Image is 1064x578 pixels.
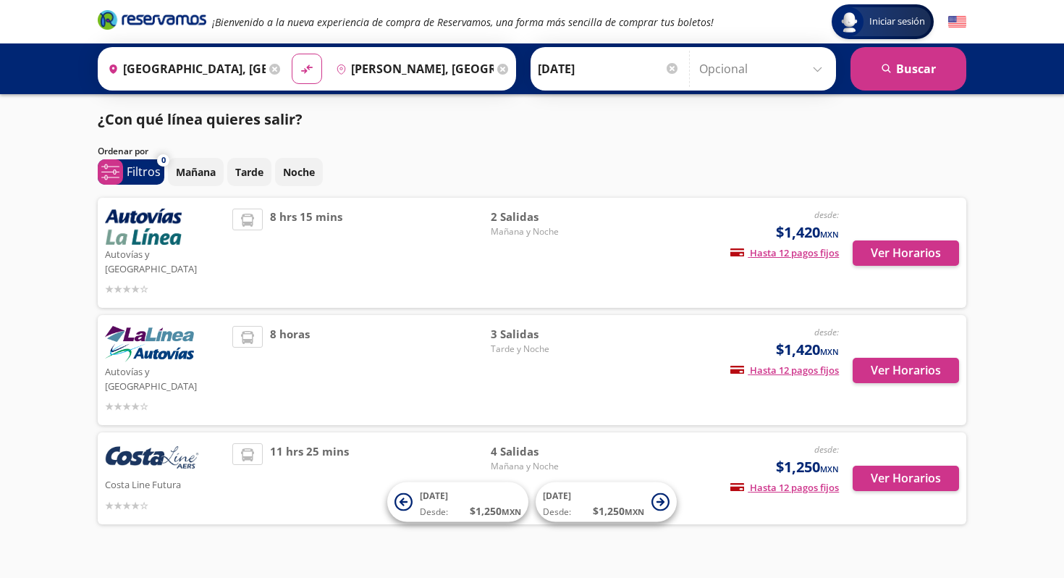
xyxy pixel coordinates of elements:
span: Iniciar sesión [864,14,931,29]
span: $ 1,250 [593,503,644,519]
span: Hasta 12 pagos fijos [730,246,839,259]
span: 2 Salidas [491,209,592,225]
em: desde: [814,443,839,456]
p: Autovías y [GEOGRAPHIC_DATA] [105,245,225,276]
small: MXN [502,506,521,517]
span: 3 Salidas [491,326,592,343]
span: $1,420 [776,222,839,243]
span: Hasta 12 pagos fijos [730,364,839,377]
p: Mañana [176,164,216,180]
span: 8 horas [270,326,310,414]
p: Noche [283,164,315,180]
span: [DATE] [543,490,571,502]
input: Elegir Fecha [538,51,680,87]
i: Brand Logo [98,9,206,30]
em: desde: [814,326,839,338]
span: Hasta 12 pagos fijos [730,481,839,494]
img: Costa Line Futura [105,443,199,475]
p: Ordenar por [98,145,148,158]
button: Noche [275,158,323,186]
button: [DATE]Desde:$1,250MXN [387,482,528,522]
span: Desde: [420,506,448,519]
img: Autovías y La Línea [105,209,182,245]
img: Autovías y La Línea [105,326,194,362]
small: MXN [820,229,839,240]
input: Opcional [699,51,829,87]
span: 11 hrs 25 mins [270,443,349,514]
button: Ver Horarios [853,358,959,383]
span: Desde: [543,506,571,519]
button: 0Filtros [98,159,164,185]
button: Ver Horarios [853,240,959,266]
span: [DATE] [420,490,448,502]
span: 8 hrs 15 mins [270,209,342,297]
span: $ 1,250 [470,503,521,519]
span: 0 [161,154,166,167]
p: Filtros [127,163,161,180]
small: MXN [820,346,839,357]
p: Tarde [235,164,263,180]
span: Mañana y Noche [491,225,592,238]
p: ¿Con qué línea quieres salir? [98,109,303,130]
span: Mañana y Noche [491,460,592,473]
span: $1,420 [776,339,839,361]
button: English [948,13,966,31]
span: 4 Salidas [491,443,592,460]
button: Buscar [850,47,966,91]
button: [DATE]Desde:$1,250MXN [536,482,677,522]
span: Tarde y Noche [491,343,592,356]
button: Tarde [227,158,271,186]
small: MXN [820,464,839,474]
input: Buscar Destino [330,51,494,87]
em: ¡Bienvenido a la nueva experiencia de compra de Reservamos, una forma más sencilla de comprar tus... [212,15,714,29]
p: Costa Line Futura [105,475,225,493]
a: Brand Logo [98,9,206,35]
p: Autovías y [GEOGRAPHIC_DATA] [105,362,225,393]
span: $1,250 [776,456,839,478]
button: Ver Horarios [853,466,959,491]
input: Buscar Origen [102,51,266,87]
small: MXN [625,506,644,517]
button: Mañana [168,158,224,186]
em: desde: [814,209,839,221]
